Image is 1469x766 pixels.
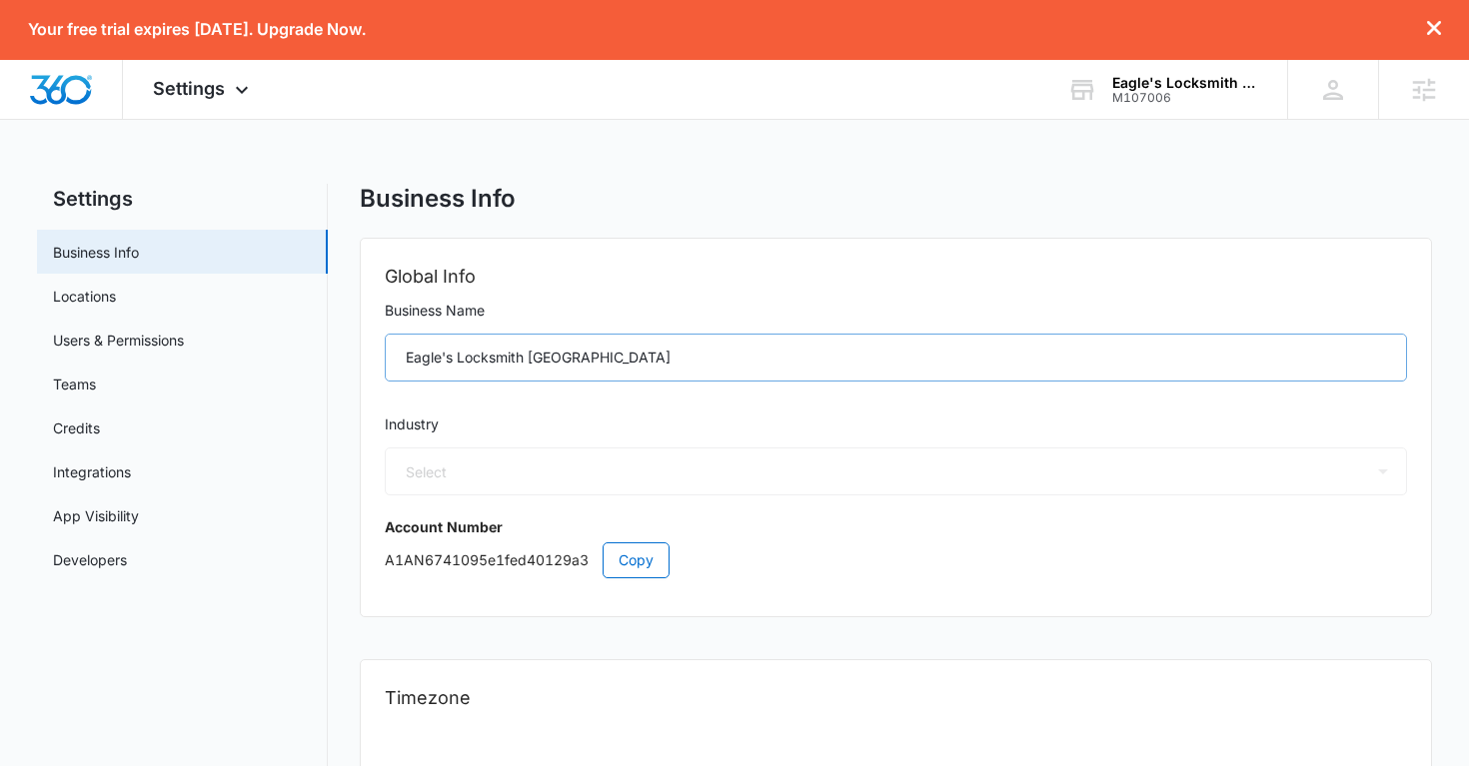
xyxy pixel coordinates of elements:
[53,505,139,526] a: App Visibility
[1427,20,1441,39] button: dismiss this dialog
[53,286,116,307] a: Locations
[1112,75,1258,91] div: account name
[28,20,366,39] p: Your free trial expires [DATE]. Upgrade Now.
[619,549,654,571] span: Copy
[53,549,127,570] a: Developers
[53,417,100,438] a: Credits
[123,60,284,119] div: Settings
[385,263,1408,291] h2: Global Info
[360,184,516,214] h1: Business Info
[385,684,1408,712] h2: Timezone
[385,518,503,535] strong: Account Number
[53,461,131,482] a: Integrations
[37,184,328,214] h2: Settings
[1112,91,1258,105] div: account id
[53,242,139,263] a: Business Info
[385,300,1408,322] label: Business Name
[385,413,1408,435] label: Industry
[385,542,1408,578] p: A1AN6741095e1fed40129a3
[153,78,225,99] span: Settings
[53,374,96,394] a: Teams
[53,330,184,351] a: Users & Permissions
[603,542,670,578] button: Copy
